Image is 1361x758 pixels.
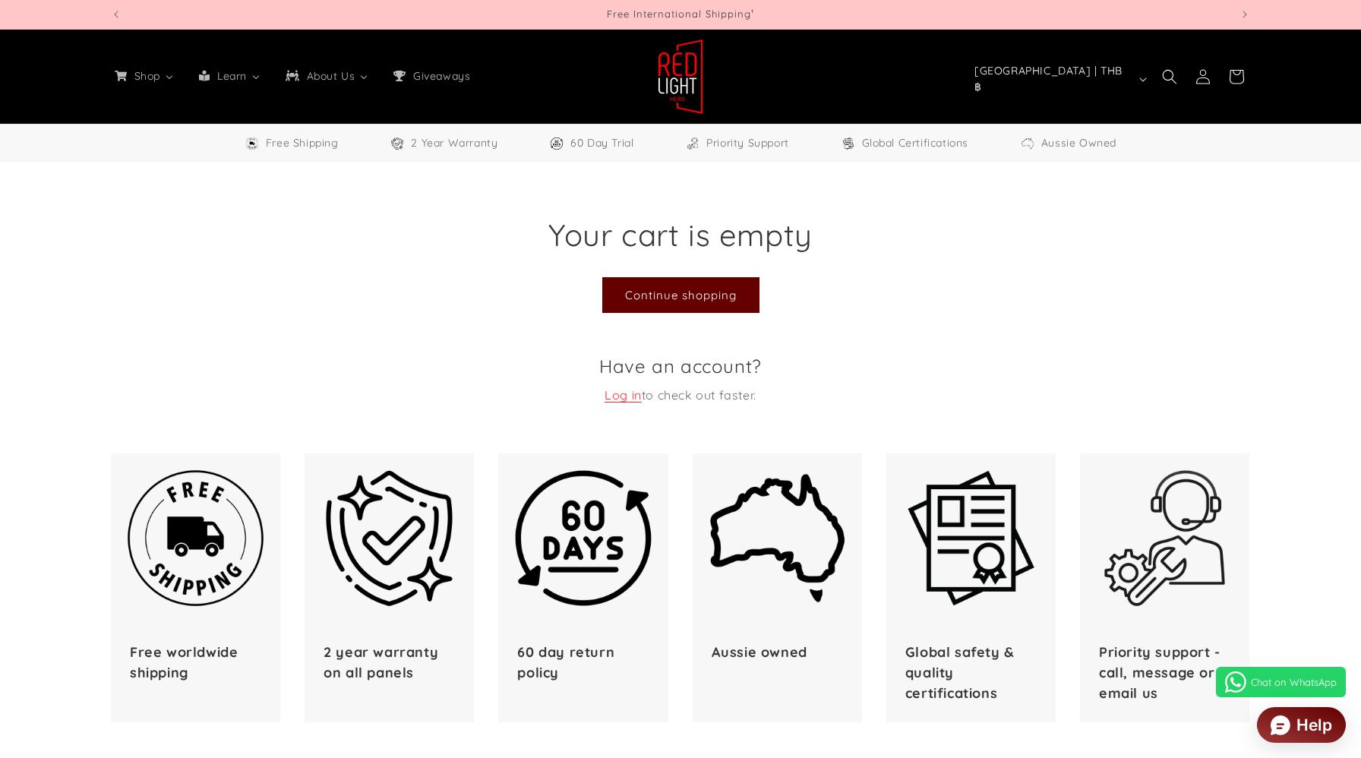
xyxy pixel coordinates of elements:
[324,643,438,681] strong: 2 year warranty on all panels
[186,60,273,92] a: Learn
[862,134,969,153] span: Global Certifications
[1216,667,1346,697] a: Chat on WhatsApp
[1251,676,1337,688] span: Chat on WhatsApp
[266,134,339,153] span: Free Shipping
[410,69,472,83] span: Giveaways
[841,134,969,153] a: Global Certifications
[1153,60,1186,93] summary: Search
[1099,643,1220,702] strong: Priority support - call, message or email us
[607,8,754,20] span: Free International Shipping¹
[111,355,1250,378] h2: Have an account?
[658,39,703,115] img: Red Light Hero
[102,60,186,92] a: Shop
[1296,717,1332,733] div: Help
[411,134,497,153] span: 2 Year Warranty
[390,134,497,153] a: 2 Year Warranty
[685,136,700,151] img: Support Icon
[652,33,709,120] a: Red Light Hero
[905,643,1015,702] strong: Global safety & quality certifications
[841,136,856,151] img: Certifications Icon
[965,65,1153,93] button: [GEOGRAPHIC_DATA] | THB ฿
[605,384,642,406] a: Log in
[685,134,789,153] a: Priority Support
[549,136,564,151] img: Trial Icon
[214,69,248,83] span: Learn
[712,643,807,661] strong: Aussie owned
[130,643,238,681] strong: Free worldwide shipping
[1041,134,1116,153] span: Aussie Owned
[245,136,260,151] img: Free Shipping Icon
[273,60,381,92] a: About Us
[602,277,759,313] a: Continue shopping
[549,134,633,153] a: 60 Day Trial
[245,134,339,153] a: Free Worldwide Shipping
[131,69,162,83] span: Shop
[1271,715,1290,735] img: widget icon
[390,136,405,151] img: Warranty Icon
[381,60,481,92] a: Giveaways
[974,63,1132,95] span: [GEOGRAPHIC_DATA] | THB ฿
[1020,136,1035,151] img: Aussie Owned Icon
[570,134,633,153] span: 60 Day Trial
[304,69,357,83] span: About Us
[517,643,614,681] strong: 60 day return policy
[111,384,1250,406] p: to check out faster.
[706,134,789,153] span: Priority Support
[1020,134,1116,153] a: Aussie Owned
[111,215,1250,254] h1: Your cart is empty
